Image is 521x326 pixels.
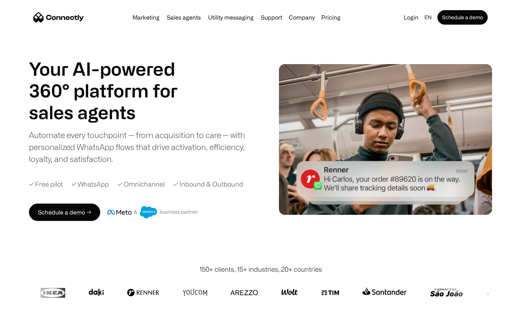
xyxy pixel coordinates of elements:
[437,10,488,25] a: Schedule a demo
[29,101,195,123] h1: sales agents
[130,14,162,20] a: Marketing
[199,264,322,274] div: 150+ clients, 15+ industries, 20+ countries
[29,179,63,189] div: ✓ Free pilot
[318,14,343,20] a: Pricing
[164,14,204,20] a: Sales agents
[72,179,109,189] div: ✓ WhatsApp
[29,58,195,101] h1: Your AI-powered 360° platform for
[424,12,432,22] div: en
[401,12,422,22] a: Login
[289,12,315,22] div: Company
[29,204,100,221] a: Schedule a demo →
[258,14,285,20] a: Support
[173,179,243,189] div: ✓ Inbound & Outbound
[118,179,165,189] div: ✓ Omnichannel
[205,14,257,20] a: Utility messaging
[14,313,43,323] ul: Language list
[29,129,257,165] div: Automate every touchpoint — from acquisition to care — with personalized WhatsApp flows that driv...
[107,206,198,218] img: Meta and Salesforce business partner badge.
[7,313,43,323] aside: Language selected: English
